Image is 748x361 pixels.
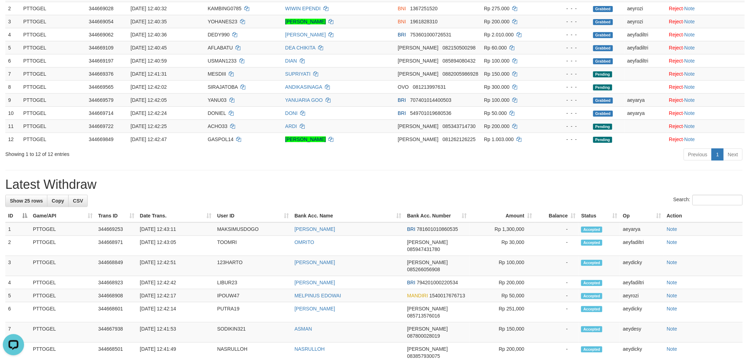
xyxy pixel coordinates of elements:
[21,120,86,133] td: PTTOGEL
[667,226,677,232] a: Note
[684,84,695,90] a: Note
[550,123,588,130] div: - - -
[669,123,683,129] a: Reject
[550,44,588,51] div: - - -
[620,302,664,322] td: aeydicky
[666,28,745,41] td: ·
[669,32,683,37] a: Reject
[593,111,613,117] span: Grabbed
[693,195,743,205] input: Search:
[5,289,30,302] td: 5
[581,240,602,246] span: Accepted
[470,222,535,236] td: Rp 1,300,000
[130,97,166,103] span: [DATE] 12:42:05
[625,41,666,54] td: aeyfadiltri
[95,209,137,222] th: Trans ID: activate to sort column ascending
[294,346,325,352] a: NASRULLOH
[684,45,695,51] a: Note
[666,133,745,146] td: ·
[669,136,683,142] a: Reject
[285,58,297,64] a: DIAN
[5,276,30,289] td: 4
[669,45,683,51] a: Reject
[30,322,95,343] td: PTTOGEL
[593,124,612,130] span: Pending
[95,236,137,256] td: 344668971
[712,149,724,161] a: 1
[137,209,215,222] th: Date Trans.: activate to sort column ascending
[593,32,613,38] span: Grabbed
[620,236,664,256] td: aeyfadiltri
[95,276,137,289] td: 344668923
[398,32,406,37] span: BRI
[407,267,440,272] span: Copy 085266056908 to clipboard
[581,326,602,332] span: Accepted
[398,84,409,90] span: OVO
[410,32,451,37] span: Copy 753601000726531 to clipboard
[89,19,113,24] span: 344669054
[535,236,579,256] td: -
[684,136,695,142] a: Note
[550,70,588,77] div: - - -
[214,302,292,322] td: PUTRA19
[535,302,579,322] td: -
[684,58,695,64] a: Note
[470,289,535,302] td: Rp 50,000
[417,280,458,285] span: Copy 794201000220534 to clipboard
[625,93,666,106] td: aeyarya
[550,136,588,143] div: - - -
[484,84,509,90] span: Rp 300.000
[137,289,215,302] td: [DATE] 12:42:17
[130,45,166,51] span: [DATE] 12:40:45
[285,97,323,103] a: YANUARIA GOO
[673,195,743,205] label: Search:
[484,6,509,11] span: Rp 275.000
[667,293,677,298] a: Note
[593,6,613,12] span: Grabbed
[684,6,695,11] a: Note
[443,45,475,51] span: Copy 082150500298 to clipboard
[137,276,215,289] td: [DATE] 12:42:42
[294,326,312,332] a: ASMAN
[208,6,242,11] span: KAMBING0785
[5,93,21,106] td: 9
[593,71,612,77] span: Pending
[30,302,95,322] td: PTTOGEL
[407,346,448,352] span: [PERSON_NAME]
[398,71,438,77] span: [PERSON_NAME]
[666,106,745,120] td: ·
[5,41,21,54] td: 5
[214,256,292,276] td: 123HARTO
[407,333,440,339] span: Copy 087800028019 to clipboard
[3,3,24,24] button: Open LiveChat chat widget
[21,54,86,67] td: PTTOGEL
[593,98,613,104] span: Grabbed
[669,19,683,24] a: Reject
[95,222,137,236] td: 344669253
[5,195,47,207] a: Show 25 rows
[21,15,86,28] td: PTTOGEL
[625,54,666,67] td: aeyfadiltri
[620,256,664,276] td: aeydicky
[417,226,458,232] span: Copy 781601010860535 to clipboard
[214,322,292,343] td: SODIKIN321
[68,195,88,207] a: CSV
[285,84,322,90] a: ANDIKASINAGA
[208,32,230,37] span: DEDY990
[30,236,95,256] td: PTTOGEL
[21,2,86,15] td: PTTOGEL
[214,222,292,236] td: MAKSIMUSDOGO
[550,5,588,12] div: - - -
[407,306,448,311] span: [PERSON_NAME]
[398,110,406,116] span: BRI
[407,239,448,245] span: [PERSON_NAME]
[625,106,666,120] td: aeyarya
[550,57,588,64] div: - - -
[95,302,137,322] td: 344668601
[294,280,335,285] a: [PERSON_NAME]
[550,97,588,104] div: - - -
[581,260,602,266] span: Accepted
[581,280,602,286] span: Accepted
[593,19,613,25] span: Grabbed
[413,84,446,90] span: Copy 081213997631 to clipboard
